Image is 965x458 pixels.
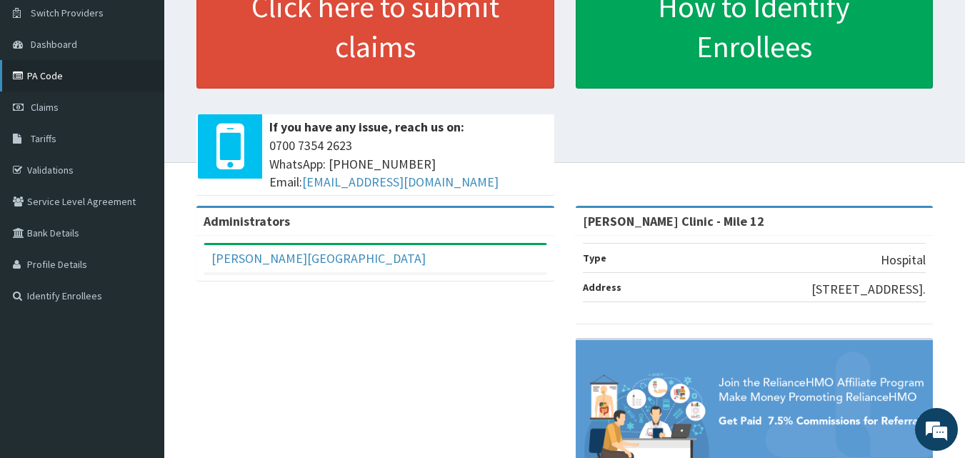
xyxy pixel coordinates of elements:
[83,138,197,282] span: We're online!
[269,136,547,191] span: 0700 7354 2623 WhatsApp: [PHONE_NUMBER] Email:
[583,252,606,264] b: Type
[234,7,269,41] div: Minimize live chat window
[26,71,58,107] img: d_794563401_company_1708531726252_794563401
[583,213,764,229] strong: [PERSON_NAME] Clinic - Mile 12
[881,251,926,269] p: Hospital
[204,213,290,229] b: Administrators
[583,281,621,294] b: Address
[269,119,464,135] b: If you have any issue, reach us on:
[7,306,272,356] textarea: Type your message and hit 'Enter'
[811,280,926,299] p: [STREET_ADDRESS].
[31,132,56,145] span: Tariffs
[31,38,77,51] span: Dashboard
[211,250,426,267] a: [PERSON_NAME][GEOGRAPHIC_DATA]
[31,101,59,114] span: Claims
[31,6,104,19] span: Switch Providers
[302,174,499,190] a: [EMAIL_ADDRESS][DOMAIN_NAME]
[74,80,240,99] div: Chat with us now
